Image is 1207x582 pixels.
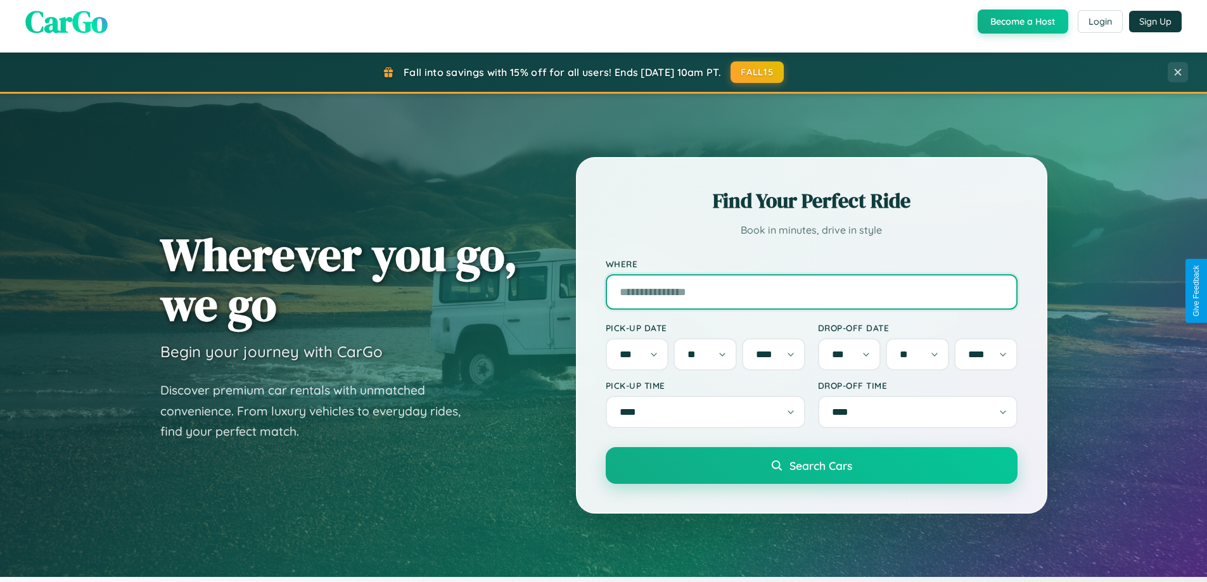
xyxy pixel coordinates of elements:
h3: Begin your journey with CarGo [160,342,383,361]
label: Pick-up Date [606,322,805,333]
button: Search Cars [606,447,1018,484]
button: FALL15 [731,61,784,83]
p: Book in minutes, drive in style [606,221,1018,239]
button: Sign Up [1129,11,1182,32]
span: CarGo [25,1,108,42]
button: Login [1078,10,1123,33]
h2: Find Your Perfect Ride [606,187,1018,215]
span: Fall into savings with 15% off for all users! Ends [DATE] 10am PT. [404,66,721,79]
label: Drop-off Time [818,380,1018,391]
label: Drop-off Date [818,322,1018,333]
h1: Wherever you go, we go [160,229,518,329]
button: Become a Host [978,9,1068,34]
label: Pick-up Time [606,380,805,391]
div: Give Feedback [1192,265,1201,317]
label: Where [606,258,1018,269]
p: Discover premium car rentals with unmatched convenience. From luxury vehicles to everyday rides, ... [160,380,477,442]
span: Search Cars [789,459,852,472]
